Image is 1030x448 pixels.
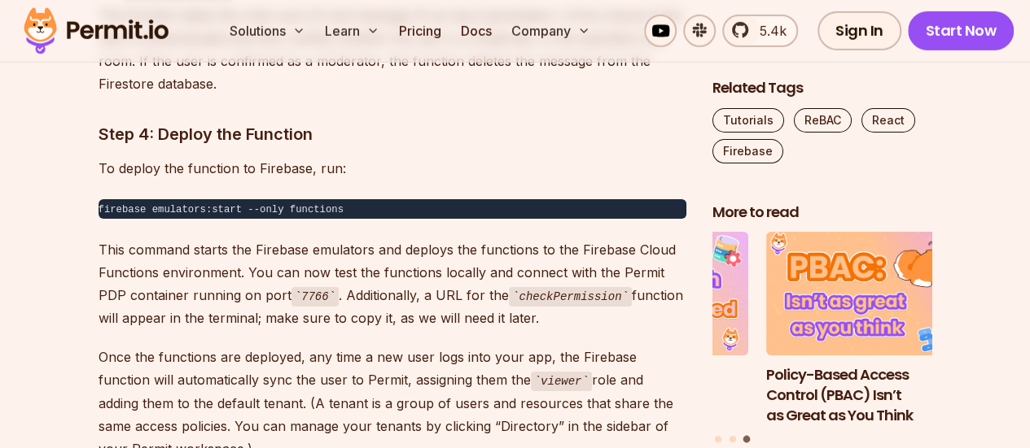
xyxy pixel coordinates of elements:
button: Learn [318,15,386,47]
p: To deploy the function to Firebase, run: [99,157,686,180]
a: React [861,108,915,133]
li: 2 of 3 [529,233,749,426]
a: Start Now [908,11,1015,50]
button: Go to slide 1 [715,436,721,442]
code: checkPermission [509,287,632,307]
code: 7766 [291,287,339,307]
li: 3 of 3 [766,233,986,426]
img: Policy-Based Access Control (PBAC) Isn’t as Great as You Think [766,233,986,356]
p: This command starts the Firebase emulators and deploys the functions to the Firebase Cloud Functi... [99,238,686,330]
img: Prisma ORM Data Filtering with ReBAC [529,233,749,356]
h3: Prisma ORM Data Filtering with ReBAC [529,365,749,406]
div: Posts [712,233,932,446]
h2: More to read [712,202,932,223]
button: Go to slide 3 [743,436,751,443]
a: Tutorials [712,108,784,133]
h2: Related Tags [712,78,932,98]
a: Firebase [712,139,783,163]
a: 5.4k [722,15,798,47]
code: firebase emulators:start --only functions [99,204,344,215]
h3: Policy-Based Access Control (PBAC) Isn’t as Great as You Think [766,365,986,425]
button: Solutions [223,15,312,47]
code: viewer [531,372,592,391]
img: Permit logo [16,3,176,59]
a: ReBAC [794,108,852,133]
a: Policy-Based Access Control (PBAC) Isn’t as Great as You ThinkPolicy-Based Access Control (PBAC) ... [766,233,986,426]
h3: Step 4: Deploy the Function [99,121,686,147]
button: Company [505,15,597,47]
button: Go to slide 2 [730,436,736,442]
a: Docs [454,15,498,47]
a: Sign In [817,11,901,50]
a: Pricing [392,15,448,47]
span: 5.4k [750,21,787,41]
